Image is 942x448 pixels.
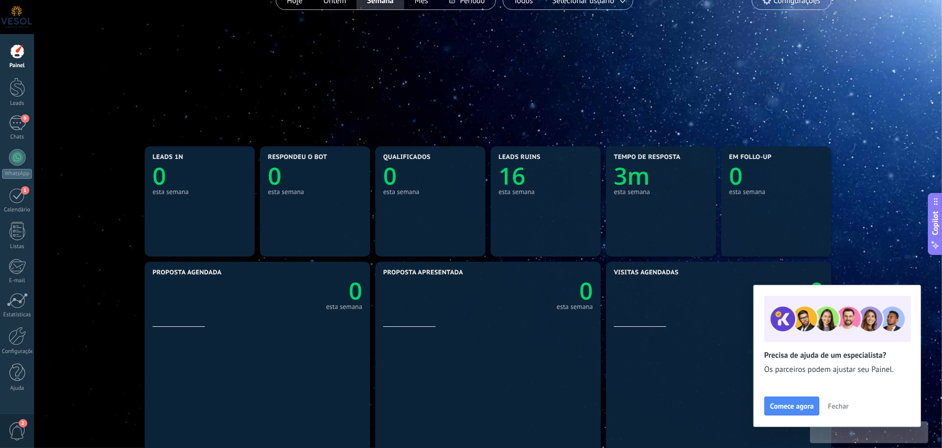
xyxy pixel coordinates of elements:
[729,160,743,192] text: 0
[349,275,362,307] text: 0
[499,160,593,192] a: 16
[383,160,397,192] text: 0
[326,304,362,310] div: esta semana
[383,269,463,276] span: Proposta Apresentada
[268,160,362,192] a: 0
[2,100,33,107] div: Leads
[2,134,33,141] div: Chats
[2,169,32,179] div: WhatsApp
[729,188,824,196] div: esta semana
[257,275,362,307] a: 0
[823,398,853,414] button: Fechar
[383,154,430,161] span: Qualificados
[2,348,33,355] div: Configurações
[19,419,27,428] span: 2
[153,188,247,196] div: esta semana
[2,207,33,214] div: Calendário
[383,188,478,196] div: esta semana
[729,154,772,161] span: Em Follo-Up
[614,154,680,161] span: Tempo de resposta
[729,160,824,192] a: 0
[2,385,33,392] div: Ajuda
[21,114,29,123] span: 9
[557,304,593,310] div: esta semana
[499,188,593,196] div: esta semana
[770,402,814,410] span: Comece agora
[764,365,910,375] span: Os parceiros podem ajustar seu Painel.
[764,350,910,360] h2: Precisa de ajuda de um especialista?
[153,160,247,192] a: 0
[153,160,166,192] text: 0
[579,275,593,307] text: 0
[764,397,819,415] button: Comece agora
[614,188,708,196] div: esta semana
[268,160,281,192] text: 0
[614,269,679,276] span: Visitas Agendadas
[828,402,849,410] span: Fechar
[2,312,33,318] div: Estatísticas
[268,188,362,196] div: esta semana
[2,62,33,69] div: Painel
[153,154,183,161] span: Leads 1N
[930,211,941,236] span: Copilot
[499,160,525,192] text: 16
[21,186,29,195] span: 1
[614,160,650,192] text: 3m
[383,160,478,192] a: 0
[719,275,824,307] a: 0
[499,154,540,161] span: Leads Ruins
[153,269,222,276] span: Proposta Agendada
[488,275,593,307] a: 0
[2,278,33,284] div: E-mail
[2,243,33,250] div: Listas
[268,154,327,161] span: Respondeu o bot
